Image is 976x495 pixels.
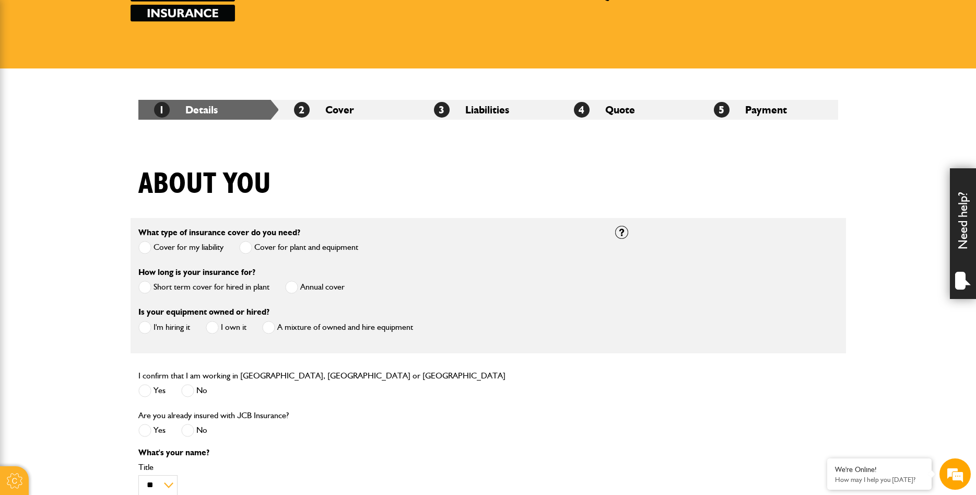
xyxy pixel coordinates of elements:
span: 2 [294,102,310,118]
label: No [181,384,207,397]
li: Quote [558,100,698,120]
li: Payment [698,100,838,120]
label: No [181,424,207,437]
label: Yes [138,384,166,397]
label: Annual cover [285,281,345,294]
label: What type of insurance cover do you need? [138,228,300,237]
label: A mixture of owned and hire equipment [262,321,413,334]
p: How may I help you today? [835,476,924,484]
h1: About you [138,167,271,202]
li: Liabilities [418,100,558,120]
li: Details [138,100,278,120]
p: What's your name? [138,448,599,457]
div: We're Online! [835,465,924,474]
label: Title [138,463,599,471]
div: Need help? [950,168,976,299]
span: 4 [574,102,590,118]
span: 5 [714,102,730,118]
label: Is your equipment owned or hired? [138,308,269,316]
label: I own it [206,321,246,334]
label: Cover for my liability [138,241,224,254]
li: Cover [278,100,418,120]
label: Yes [138,424,166,437]
label: Are you already insured with JCB Insurance? [138,411,289,420]
span: 1 [154,102,170,118]
label: I confirm that I am working in [GEOGRAPHIC_DATA], [GEOGRAPHIC_DATA] or [GEOGRAPHIC_DATA] [138,372,505,380]
span: 3 [434,102,450,118]
label: Cover for plant and equipment [239,241,358,254]
label: Short term cover for hired in plant [138,281,269,294]
label: How long is your insurance for? [138,268,255,277]
label: I'm hiring it [138,321,190,334]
